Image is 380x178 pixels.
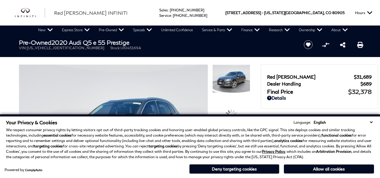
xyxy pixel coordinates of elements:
[171,13,172,18] span: :
[19,39,51,46] strong: Pre-Owned
[159,13,171,18] span: Service
[354,74,372,80] span: $31,689
[284,164,374,173] button: Allow all cookies
[267,95,372,101] a: Details
[197,26,237,35] a: Service & Parts
[321,133,352,137] strong: functional cookies
[5,168,42,172] div: Powered by
[120,46,141,50] span: UI045169A
[267,88,348,95] span: Final Price
[25,168,42,172] a: ComplyAuto
[129,26,157,35] a: Specials
[57,26,94,35] a: Express Store
[302,40,315,50] button: Save vehicle
[149,144,178,148] strong: targeting cookies
[54,10,128,16] span: Red [PERSON_NAME] INFINITI
[19,39,294,46] h1: 2020 Audi Q5 e 55 Prestige
[34,26,352,35] nav: Main Navigation
[267,88,372,95] a: Final Price $32,378
[168,8,169,12] span: :
[237,26,264,35] a: Finance
[340,41,345,48] a: Share this Pre-Owned 2020 Audi Q5 e 55 Prestige
[348,88,372,95] span: $32,378
[27,46,104,50] span: [US_VEHICLE_IDENTIFICATION_NUMBER]
[293,121,311,124] div: Language:
[321,40,330,49] button: Compare vehicle
[15,8,45,18] img: INFINITI
[274,138,302,143] strong: analytics cookies
[267,74,354,80] span: Red [PERSON_NAME]
[44,133,71,137] strong: essential cookies
[6,127,374,160] p: We respect consumer privacy rights by letting visitors opt out of third-party tracking cookies an...
[264,26,294,35] a: Research
[267,74,372,80] a: Red [PERSON_NAME] $31,689
[15,8,45,18] a: infiniti
[316,149,351,154] strong: Arbitration Provision
[19,46,27,50] span: VIN:
[357,41,363,48] a: Print this Pre-Owned 2020 Audi Q5 e 55 Prestige
[173,13,207,18] a: [PHONE_NUMBER]
[34,26,57,35] a: New
[225,11,345,15] a: [STREET_ADDRESS] • [US_STATE][GEOGRAPHIC_DATA], CO 80905
[327,26,352,35] a: About
[360,81,372,86] span: $689
[170,8,204,12] a: [PHONE_NUMBER]
[312,119,374,125] select: Language Select
[94,26,129,35] a: Pre-Owned
[157,26,197,35] a: Unlimited Confidence
[212,65,250,93] img: Used 2020 Mythos Black Metallic Audi 55 Prestige image 1
[262,149,285,154] a: Privacy Policy
[189,164,279,174] button: Deny targeting cookies
[110,46,120,50] span: Stock:
[54,9,128,17] a: Red [PERSON_NAME] INFINITI
[159,8,168,12] span: Sales
[267,81,372,86] a: Dealer Handling $689
[34,144,63,148] strong: targeting cookies
[6,119,57,125] span: Your Privacy & Cookies
[294,26,327,35] a: Ownership
[267,81,360,86] span: Dealer Handling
